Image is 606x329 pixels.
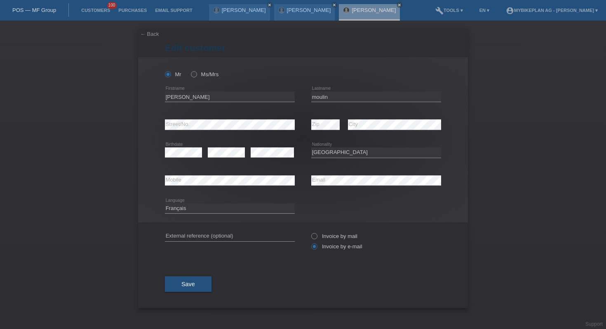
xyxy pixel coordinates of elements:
a: ← Back [140,31,159,37]
input: Ms/Mrs [191,71,196,77]
span: Save [181,281,195,287]
a: close [397,2,402,8]
a: Email Support [151,8,196,13]
a: Purchases [114,8,151,13]
a: Support [585,321,603,327]
a: POS — MF Group [12,7,56,13]
a: EN ▾ [475,8,493,13]
a: close [267,2,272,8]
input: Invoice by e-mail [311,243,317,254]
input: Mr [165,71,170,77]
i: account_circle [506,7,514,15]
i: close [268,3,272,7]
h1: Edit customer [165,43,441,53]
button: Save [165,276,211,292]
a: [PERSON_NAME] [222,7,266,13]
i: build [435,7,444,15]
a: close [331,2,337,8]
label: Invoice by mail [311,233,357,239]
label: Invoice by e-mail [311,243,362,250]
i: close [332,3,336,7]
a: account_circleMybikeplan AG - [PERSON_NAME] ▾ [502,8,602,13]
label: Ms/Mrs [191,71,218,77]
i: close [397,3,402,7]
a: [PERSON_NAME] [287,7,331,13]
label: Mr [165,71,181,77]
a: buildTools ▾ [431,8,467,13]
a: [PERSON_NAME] [352,7,396,13]
a: Customers [77,8,114,13]
span: 100 [107,2,117,9]
input: Invoice by mail [311,233,317,243]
